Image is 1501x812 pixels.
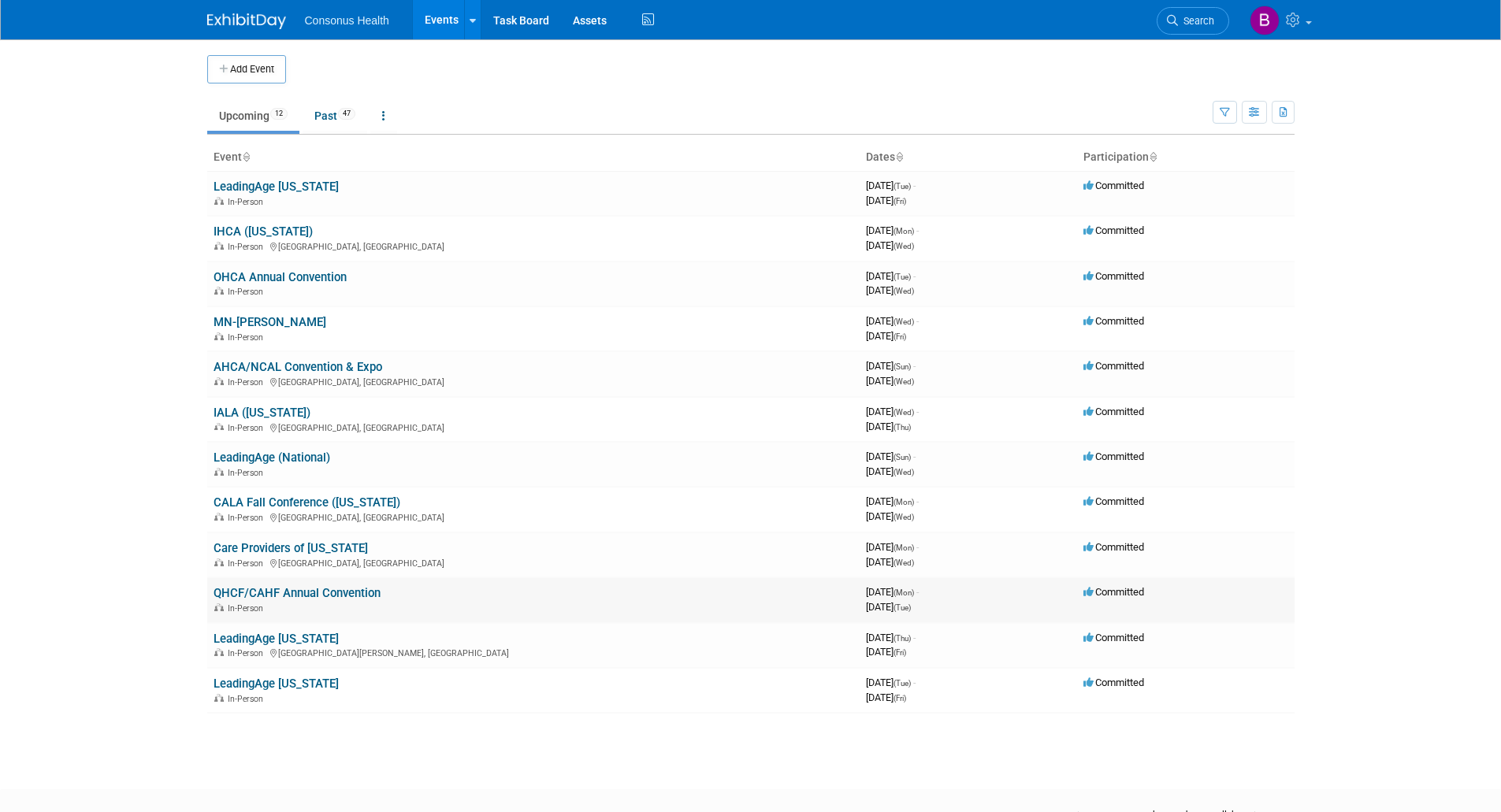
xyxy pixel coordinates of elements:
span: (Mon) [894,543,914,552]
span: In-Person [228,513,268,523]
span: [DATE] [866,180,916,191]
span: Committed [1083,180,1144,191]
span: [DATE] [866,586,919,598]
a: IHCA ([US_STATE]) [214,224,313,239]
span: (Wed) [894,558,914,567]
span: (Mon) [894,588,914,597]
div: [GEOGRAPHIC_DATA], [GEOGRAPHIC_DATA] [214,556,853,569]
span: [DATE] [866,601,911,613]
span: Committed [1083,224,1144,236]
a: Sort by Event Name [242,150,250,163]
span: Committed [1083,632,1144,643]
span: Committed [1083,586,1144,598]
span: [DATE] [866,450,916,462]
span: (Tue) [894,679,911,688]
span: [DATE] [866,195,906,206]
span: Committed [1083,406,1144,417]
span: [DATE] [866,315,919,327]
img: In-Person Event [214,423,224,431]
img: In-Person Event [214,242,224,250]
a: Past47 [303,101,367,131]
span: Committed [1083,450,1144,462]
img: In-Person Event [214,603,224,611]
span: [DATE] [866,406,919,417]
span: [DATE] [866,691,906,703]
span: Committed [1083,315,1144,327]
th: Participation [1077,144,1295,171]
img: In-Person Event [214,694,224,702]
span: [DATE] [866,270,916,282]
span: (Tue) [894,273,911,281]
span: (Wed) [894,287,914,295]
span: (Fri) [894,694,906,703]
span: In-Person [228,468,268,478]
span: (Mon) [894,227,914,235]
span: 12 [270,108,288,120]
span: (Fri) [894,197,906,206]
img: In-Person Event [214,558,224,566]
span: (Fri) [894,648,906,657]
span: - [916,224,919,236]
span: [DATE] [866,421,911,432]
img: In-Person Event [214,648,224,656]
span: 47 [338,108,355,120]
span: Search [1178,15,1214,27]
a: Sort by Start Date [895,150,903,163]
th: Event [207,144,860,171]
a: LeadingAge [US_STATE] [214,677,339,691]
span: Committed [1083,360,1144,372]
span: - [913,677,916,688]
span: - [913,450,916,462]
span: - [913,270,916,282]
div: [GEOGRAPHIC_DATA][PERSON_NAME], [GEOGRAPHIC_DATA] [214,646,853,658]
span: [DATE] [866,632,916,643]
span: (Mon) [894,498,914,506]
img: In-Person Event [214,468,224,476]
a: LeadingAge (National) [214,450,330,465]
span: (Thu) [894,634,911,643]
span: Committed [1083,270,1144,282]
span: [DATE] [866,239,914,251]
span: In-Person [228,332,268,343]
th: Dates [860,144,1077,171]
span: (Wed) [894,317,914,326]
span: - [916,495,919,507]
span: [DATE] [866,375,914,387]
a: Care Providers of [US_STATE] [214,541,368,555]
span: In-Person [228,694,268,704]
span: Committed [1083,495,1144,507]
img: In-Person Event [214,377,224,385]
span: [DATE] [866,541,919,553]
span: [DATE] [866,646,906,658]
div: [GEOGRAPHIC_DATA], [GEOGRAPHIC_DATA] [214,239,853,252]
span: (Fri) [894,332,906,341]
span: - [916,406,919,417]
span: In-Person [228,423,268,433]
button: Add Event [207,55,286,83]
span: (Tue) [894,603,911,612]
a: AHCA/NCAL Convention & Expo [214,360,382,374]
img: In-Person Event [214,332,224,340]
a: Upcoming12 [207,101,299,131]
img: In-Person Event [214,287,224,295]
span: (Thu) [894,423,911,432]
div: [GEOGRAPHIC_DATA], [GEOGRAPHIC_DATA] [214,510,853,523]
a: IALA ([US_STATE]) [214,406,310,420]
span: In-Person [228,648,268,658]
span: In-Person [228,242,268,252]
span: [DATE] [866,495,919,507]
span: [DATE] [866,677,916,688]
span: (Wed) [894,377,914,386]
span: (Sun) [894,362,911,371]
span: Committed [1083,677,1144,688]
span: Committed [1083,541,1144,553]
span: (Wed) [894,408,914,417]
a: MN-[PERSON_NAME] [214,315,326,329]
span: - [913,180,916,191]
span: Consonus Health [305,14,389,27]
span: In-Person [228,197,268,207]
img: In-Person Event [214,513,224,521]
div: [GEOGRAPHIC_DATA], [GEOGRAPHIC_DATA] [214,421,853,433]
span: In-Person [228,377,268,387]
a: LeadingAge [US_STATE] [214,632,339,646]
